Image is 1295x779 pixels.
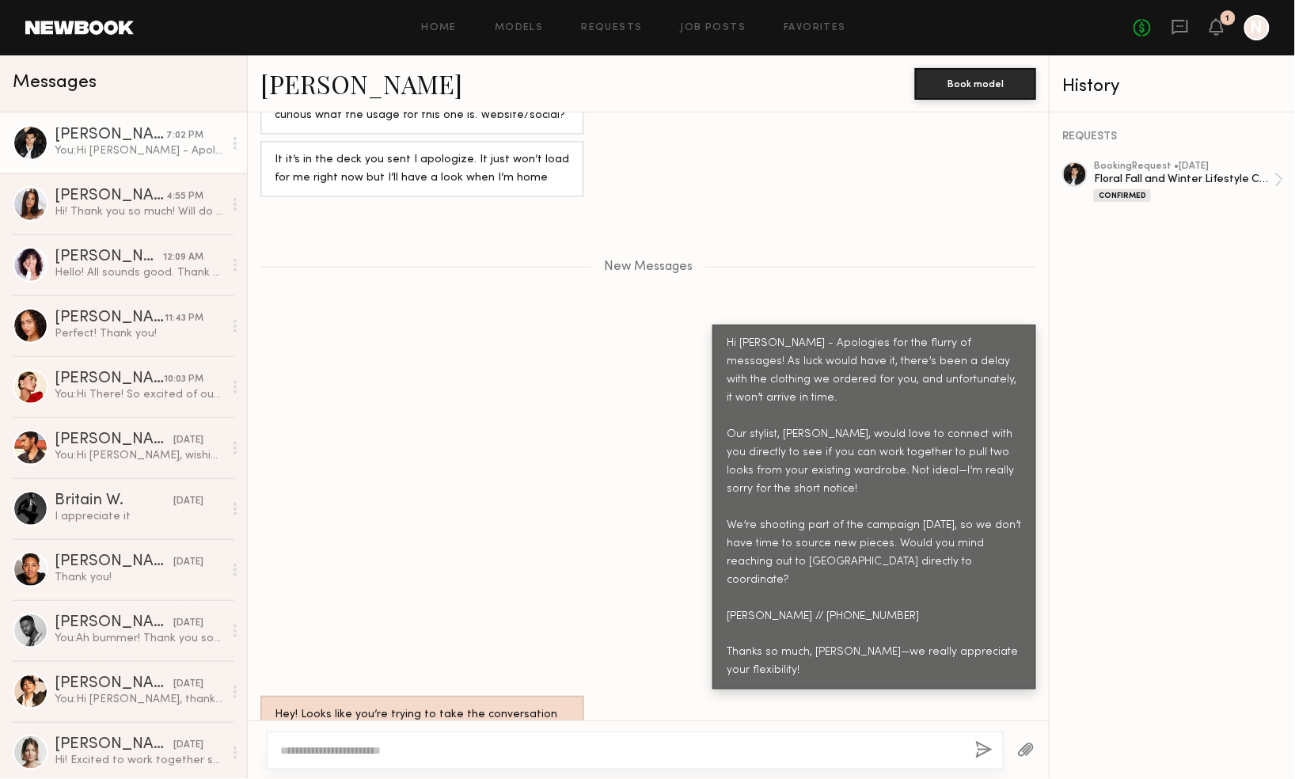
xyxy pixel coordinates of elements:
div: REQUESTS [1062,131,1284,142]
a: Favorites [784,23,846,33]
div: 7:02 PM [166,128,203,143]
div: [PERSON_NAME] [55,249,163,265]
div: [DATE] [173,616,203,631]
div: Hi [PERSON_NAME] - Apologies for the flurry of messages! As luck would have it, there’s been a de... [727,335,1022,680]
a: Job Posts [681,23,746,33]
a: N [1244,15,1270,40]
div: [PERSON_NAME] [55,188,166,204]
div: Perfect! Thank you! [55,326,223,341]
div: [PERSON_NAME] [55,615,173,631]
div: 10:03 PM [164,372,203,387]
div: Hi! Excited to work together soon :). [55,753,223,768]
div: booking Request • [DATE] [1094,161,1274,172]
div: [PERSON_NAME] [55,310,165,326]
div: Britain W. [55,493,173,509]
div: 12:09 AM [163,250,203,265]
div: [PERSON_NAME] [55,127,166,143]
a: Requests [582,23,643,33]
div: [PERSON_NAME] [55,676,173,692]
div: I appreciate it [55,509,223,524]
div: Floral Fall and Winter Lifestyle Campaign 2025 [1094,172,1274,187]
div: You: Hi [PERSON_NAME] - Apologies for the flurry of messages! As luck would have it, there’s been... [55,143,223,158]
a: Book model [915,76,1036,89]
div: [DATE] [173,494,203,509]
div: You: Hi [PERSON_NAME], wishing you safe travels! We are moving forward with another talent for th... [55,448,223,463]
a: bookingRequest •[DATE]Floral Fall and Winter Lifestyle Campaign 2025Confirmed [1094,161,1284,202]
div: Hello! All sounds good. Thank you for sending all of that over 🙏 [55,265,223,280]
div: You: Hi There! So excited of our upcoming campaign. Here is a revised deck + call sheet with impo... [55,387,223,402]
div: Thank you! [55,570,223,585]
div: You: Hi [PERSON_NAME], thank you for getting back to us! We completely understand and respect you... [55,692,223,707]
div: 4:55 PM [166,189,203,204]
a: Models [495,23,543,33]
div: [DATE] [173,738,203,753]
div: It it’s in the deck you sent I apologize. It just won’t load for me right now but I’ll have a loo... [275,151,570,188]
span: Messages [13,74,97,92]
a: Home [422,23,458,33]
div: Hey! Looks like you’re trying to take the conversation off Newbook. Unless absolutely necessary, ... [275,706,570,779]
div: [DATE] [173,677,203,692]
div: Hi! Thank you so much! Will do xx 😊 [55,204,223,219]
div: Confirmed [1094,189,1151,202]
div: [DATE] [173,433,203,448]
div: [PERSON_NAME] [55,371,164,387]
span: New Messages [604,260,693,274]
div: [DATE] [173,555,203,570]
div: [PERSON_NAME] [55,737,173,753]
div: 1 [1226,14,1230,23]
button: Book model [915,68,1036,100]
div: [PERSON_NAME] [55,554,173,570]
div: History [1062,78,1284,96]
div: [PERSON_NAME] [55,432,173,448]
div: 11:43 PM [165,311,203,326]
div: You: Ah bummer! Thank you so much for the quick reply. We are trying to fill a last minute gap, a... [55,631,223,646]
a: [PERSON_NAME] [260,66,462,101]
